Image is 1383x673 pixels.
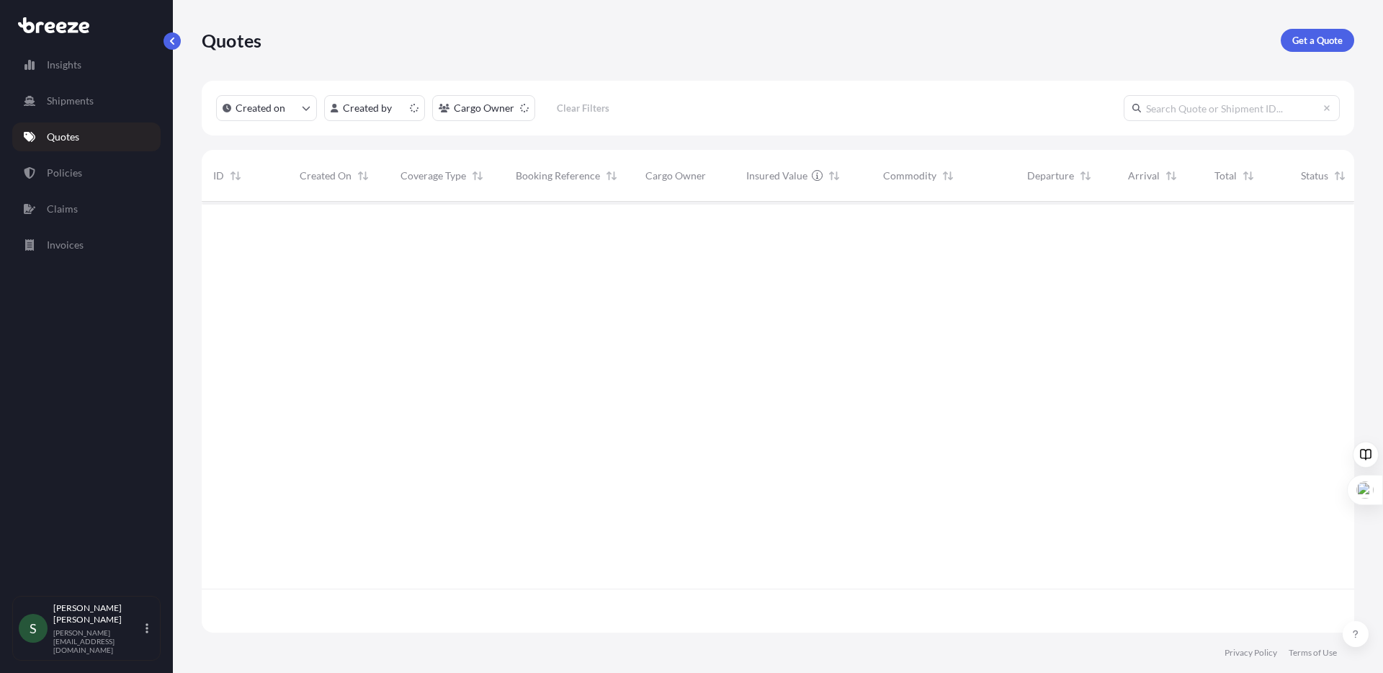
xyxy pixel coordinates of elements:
a: Shipments [12,86,161,115]
p: Created on [236,101,285,115]
p: Shipments [47,94,94,108]
button: createdBy Filter options [324,95,425,121]
span: Departure [1027,169,1074,183]
p: Policies [47,166,82,180]
a: Get a Quote [1281,29,1354,52]
p: Created by [343,101,392,115]
a: Claims [12,195,161,223]
button: Sort [1077,167,1094,184]
span: S [30,621,37,636]
input: Search Quote or Shipment ID... [1124,95,1340,121]
span: Status [1301,169,1328,183]
span: Created On [300,169,352,183]
a: Quotes [12,122,161,151]
span: Commodity [883,169,936,183]
p: Invoices [47,238,84,252]
button: Sort [1331,167,1348,184]
p: Quotes [202,29,261,52]
button: Sort [227,167,244,184]
span: Coverage Type [400,169,466,183]
span: Insured Value [746,169,807,183]
button: Clear Filters [542,97,623,120]
p: [PERSON_NAME][EMAIL_ADDRESS][DOMAIN_NAME] [53,628,143,654]
p: Get a Quote [1292,33,1343,48]
button: Sort [939,167,957,184]
button: cargoOwner Filter options [432,95,535,121]
a: Privacy Policy [1225,647,1277,659]
button: createdOn Filter options [216,95,317,121]
button: Sort [1240,167,1257,184]
span: Booking Reference [516,169,600,183]
a: Policies [12,159,161,187]
a: Invoices [12,231,161,259]
p: Clear Filters [557,101,609,115]
p: Quotes [47,130,79,144]
span: Arrival [1128,169,1160,183]
p: Insights [47,58,81,72]
button: Sort [354,167,372,184]
button: Sort [469,167,486,184]
button: Sort [1163,167,1180,184]
span: ID [213,169,224,183]
a: Insights [12,50,161,79]
p: Claims [47,202,78,216]
a: Terms of Use [1289,647,1337,659]
button: Sort [603,167,620,184]
p: Cargo Owner [454,101,514,115]
span: Total [1214,169,1237,183]
p: [PERSON_NAME] [PERSON_NAME] [53,602,143,625]
button: Sort [825,167,843,184]
span: Cargo Owner [645,169,706,183]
